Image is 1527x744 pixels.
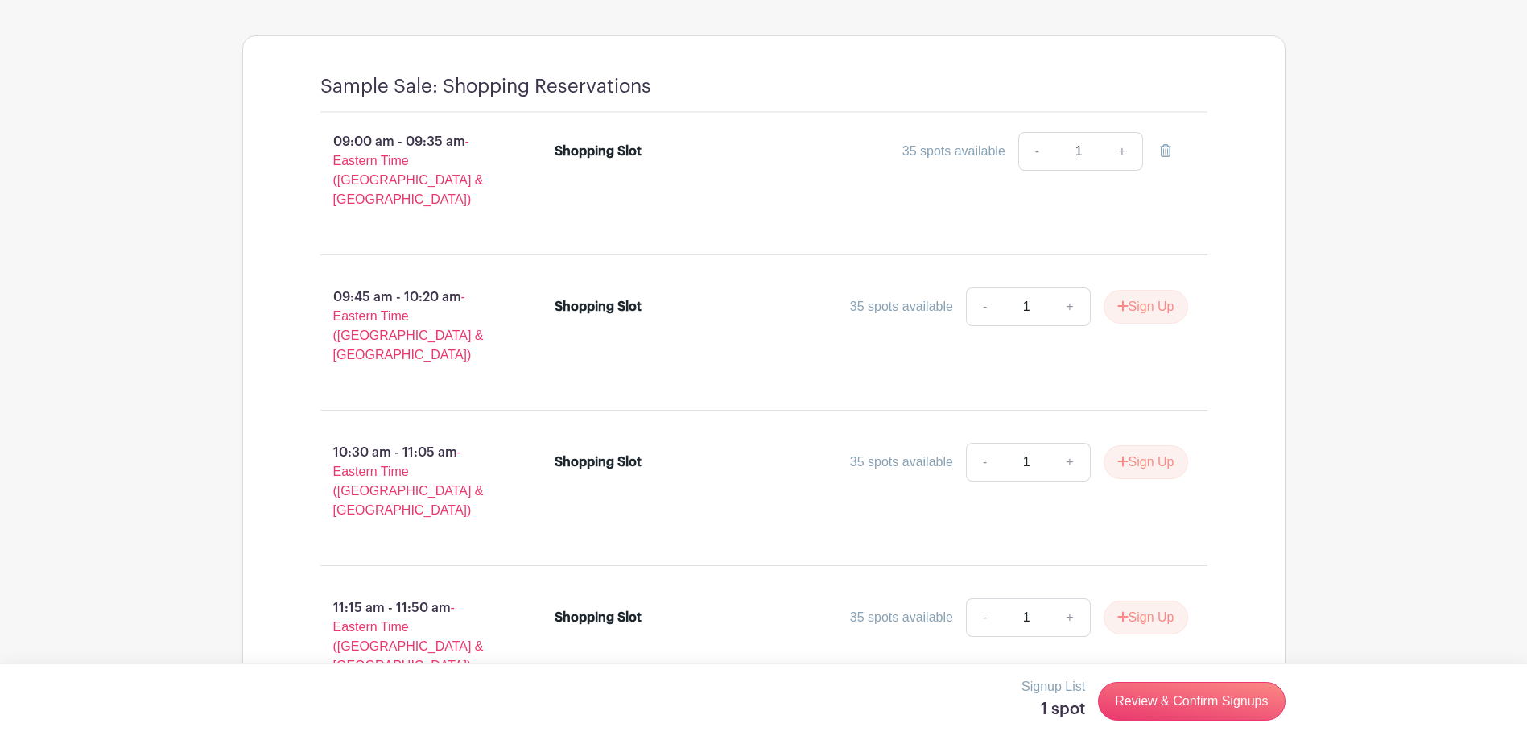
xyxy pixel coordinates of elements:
[1050,287,1090,326] a: +
[1021,700,1085,719] h5: 1 spot
[850,608,953,627] div: 35 spots available
[1098,682,1285,721] a: Review & Confirm Signups
[902,142,1005,161] div: 35 spots available
[850,453,953,472] div: 35 spots available
[850,297,953,316] div: 35 spots available
[1104,290,1188,324] button: Sign Up
[966,443,1003,482] a: -
[555,297,642,316] div: Shopping Slot
[966,598,1003,637] a: -
[1050,598,1090,637] a: +
[295,126,530,216] p: 09:00 am - 09:35 am
[1021,677,1085,696] p: Signup List
[1102,132,1142,171] a: +
[1104,601,1188,634] button: Sign Up
[295,592,530,682] p: 11:15 am - 11:50 am
[295,436,530,527] p: 10:30 am - 11:05 am
[295,281,530,371] p: 09:45 am - 10:20 am
[333,290,484,362] span: - Eastern Time ([GEOGRAPHIC_DATA] & [GEOGRAPHIC_DATA])
[1018,132,1055,171] a: -
[320,75,651,98] h4: Sample Sale: Shopping Reservations
[1104,445,1188,479] button: Sign Up
[555,453,642,472] div: Shopping Slot
[333,445,484,517] span: - Eastern Time ([GEOGRAPHIC_DATA] & [GEOGRAPHIC_DATA])
[1050,443,1090,482] a: +
[555,142,642,161] div: Shopping Slot
[966,287,1003,326] a: -
[555,608,642,627] div: Shopping Slot
[333,134,484,206] span: - Eastern Time ([GEOGRAPHIC_DATA] & [GEOGRAPHIC_DATA])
